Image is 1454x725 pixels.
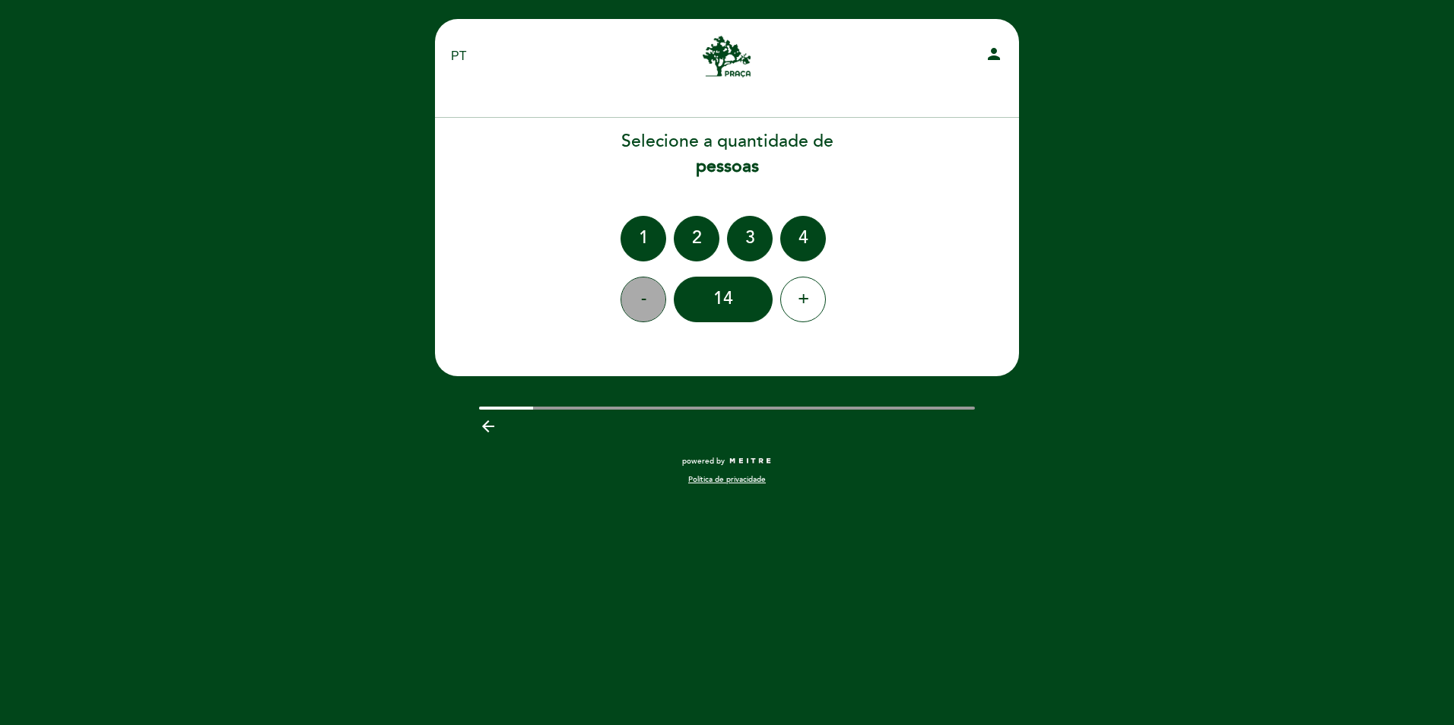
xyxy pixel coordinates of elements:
[729,457,772,465] img: MEITRE
[727,216,773,261] div: 3
[479,417,497,435] i: arrow_backward
[985,45,1003,68] button: person
[985,45,1003,63] i: person
[674,277,773,322] div: 14
[674,216,719,261] div: 2
[780,216,826,261] div: 4
[780,277,826,322] div: +
[621,216,666,261] div: 1
[682,456,772,467] a: powered by
[682,456,725,467] span: powered by
[696,156,759,177] b: pessoas
[632,36,822,78] a: [GEOGRAPHIC_DATA]
[688,474,766,485] a: Política de privacidade
[621,277,666,322] div: -
[434,129,1020,179] div: Selecione a quantidade de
